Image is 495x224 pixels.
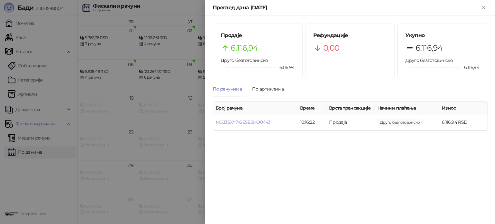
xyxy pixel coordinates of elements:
[275,64,295,71] span: 6.116,94
[326,102,375,114] th: Врста трансакције
[405,57,453,63] span: Друго безготовинско
[439,102,488,114] th: Износ
[326,114,375,130] td: Продаја
[416,42,443,54] span: 6.116,94
[377,119,422,126] span: 6.116,94
[323,42,339,54] span: 0,00
[252,85,284,93] div: По артиклима
[313,32,387,39] h5: Рефундације
[213,85,242,93] div: По рачунима
[375,102,439,114] th: Начини плаћања
[221,32,295,39] h5: Продаје
[221,57,268,63] span: Друго безготовинско
[480,4,487,12] button: Close
[216,119,271,125] a: MGJ3SXY7-GESE6HO0-143
[213,4,480,12] div: Преглед дана [DATE]
[460,64,479,71] span: 6.116,94
[405,32,479,39] h5: Укупно
[231,42,258,54] span: 6.116,94
[213,102,297,114] th: Број рачуна
[297,102,326,114] th: Време
[297,114,326,130] td: 10:16:22
[439,114,488,130] td: 6.116,94 RSD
